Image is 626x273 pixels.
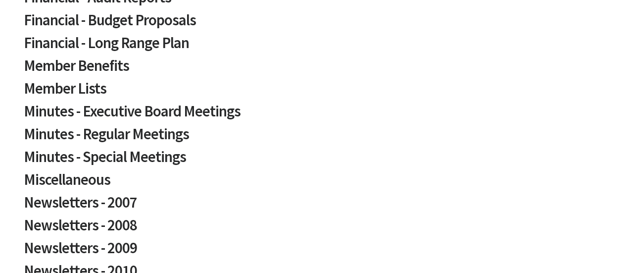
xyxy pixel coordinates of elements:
[24,149,603,172] a: Minutes - Special Meetings
[24,195,603,218] a: Newsletters - 2007
[24,126,603,149] a: Minutes - Regular Meetings
[24,58,603,81] a: Member Benefits
[24,172,603,195] a: Miscellaneous
[24,81,603,104] a: Member Lists
[24,218,603,240] a: Newsletters - 2008
[24,240,603,263] a: Newsletters - 2009
[24,12,603,35] a: Financial - Budget Proposals
[24,35,603,58] a: Financial - Long Range Plan
[24,104,603,126] a: Minutes - Executive Board Meetings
